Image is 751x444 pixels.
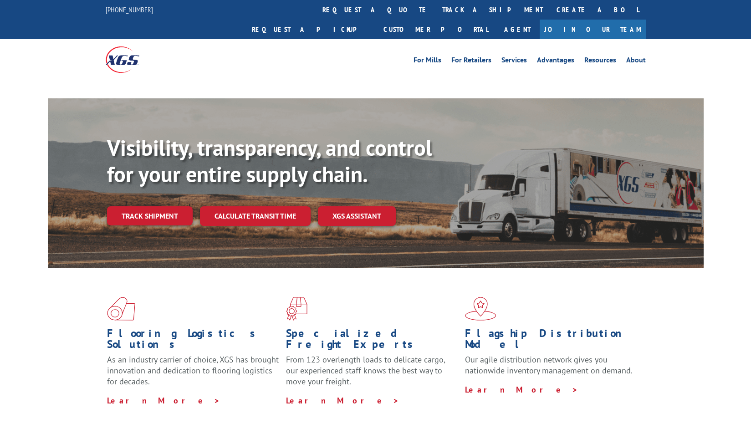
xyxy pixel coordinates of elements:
h1: Specialized Freight Experts [286,328,458,354]
p: From 123 overlength loads to delicate cargo, our experienced staff knows the best way to move you... [286,354,458,395]
a: Learn More > [107,395,220,406]
a: Resources [584,56,616,66]
a: Advantages [537,56,574,66]
h1: Flagship Distribution Model [465,328,637,354]
h1: Flooring Logistics Solutions [107,328,279,354]
a: For Retailers [451,56,491,66]
a: Learn More > [286,395,399,406]
a: For Mills [414,56,441,66]
a: [PHONE_NUMBER] [106,5,153,14]
b: Visibility, transparency, and control for your entire supply chain. [107,133,432,188]
a: Track shipment [107,206,193,225]
a: Customer Portal [377,20,495,39]
img: xgs-icon-focused-on-flooring-red [286,297,307,321]
a: Agent [495,20,540,39]
a: Services [501,56,527,66]
img: xgs-icon-flagship-distribution-model-red [465,297,496,321]
img: xgs-icon-total-supply-chain-intelligence-red [107,297,135,321]
a: Calculate transit time [200,206,311,226]
a: Request a pickup [245,20,377,39]
a: XGS ASSISTANT [318,206,396,226]
a: About [626,56,646,66]
span: As an industry carrier of choice, XGS has brought innovation and dedication to flooring logistics... [107,354,279,387]
a: Learn More > [465,384,578,395]
a: Join Our Team [540,20,646,39]
span: Our agile distribution network gives you nationwide inventory management on demand. [465,354,633,376]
